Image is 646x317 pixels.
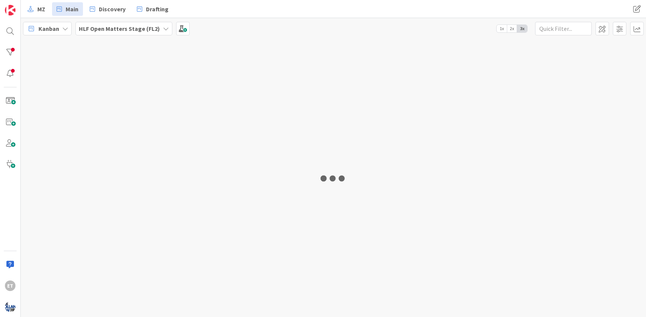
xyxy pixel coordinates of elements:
span: Drafting [146,5,169,14]
a: Discovery [85,2,130,16]
span: 2x [507,25,517,32]
span: 1x [497,25,507,32]
span: MZ [37,5,45,14]
span: Main [66,5,78,14]
span: Kanban [38,24,59,33]
span: Discovery [99,5,126,14]
a: Main [52,2,83,16]
div: ET [5,280,15,291]
b: HLF Open Matters Stage (FL2) [79,25,160,32]
a: MZ [23,2,50,16]
img: avatar [5,302,15,312]
input: Quick Filter... [535,22,592,35]
img: Visit kanbanzone.com [5,5,15,15]
a: Drafting [132,2,173,16]
span: 3x [517,25,527,32]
